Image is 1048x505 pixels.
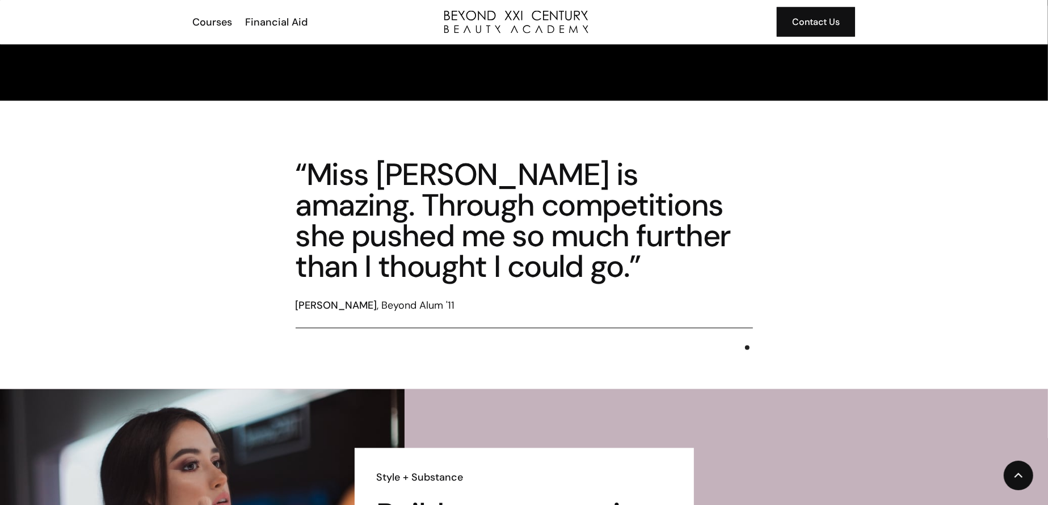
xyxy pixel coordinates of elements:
a: Financial Aid [238,15,314,30]
div: Financial Aid [246,15,308,30]
img: beyond logo [444,11,588,33]
div: 1 of 1 [296,160,753,328]
div: carousel [296,160,753,330]
h6: Style + Substance [377,470,672,485]
div: Contact Us [792,15,840,30]
div: Show slide 1 of 1 [745,346,750,350]
a: home [444,11,588,33]
a: Contact Us [777,7,855,37]
div: Courses [193,15,233,30]
a: Courses [186,15,238,30]
div: , Beyond Alum '11 [296,298,753,313]
span: [PERSON_NAME] [296,299,377,313]
div: “Miss [PERSON_NAME] is amazing. Through competitions she pushed me so much further than I thought... [296,160,753,283]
